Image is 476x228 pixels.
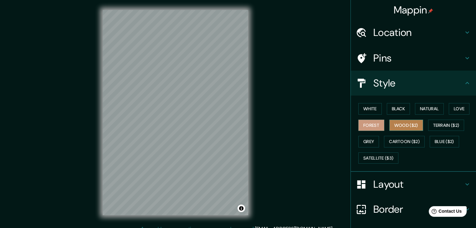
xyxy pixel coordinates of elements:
[373,26,463,39] h4: Location
[420,204,469,221] iframe: Help widget launcher
[351,172,476,197] div: Layout
[351,197,476,222] div: Border
[373,52,463,64] h4: Pins
[351,46,476,71] div: Pins
[373,203,463,216] h4: Border
[430,136,459,147] button: Blue ($2)
[358,120,384,131] button: Forest
[103,10,248,215] canvas: Map
[428,8,433,13] img: pin-icon.png
[449,103,469,115] button: Love
[428,120,464,131] button: Terrain ($2)
[351,20,476,45] div: Location
[238,205,245,212] button: Toggle attribution
[387,103,410,115] button: Black
[415,103,444,115] button: Natural
[373,77,463,89] h4: Style
[358,136,379,147] button: Grey
[351,71,476,96] div: Style
[358,103,382,115] button: White
[389,120,423,131] button: Wood ($2)
[394,4,433,16] h4: Mappin
[358,152,398,164] button: Satellite ($3)
[384,136,425,147] button: Cartoon ($2)
[373,178,463,191] h4: Layout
